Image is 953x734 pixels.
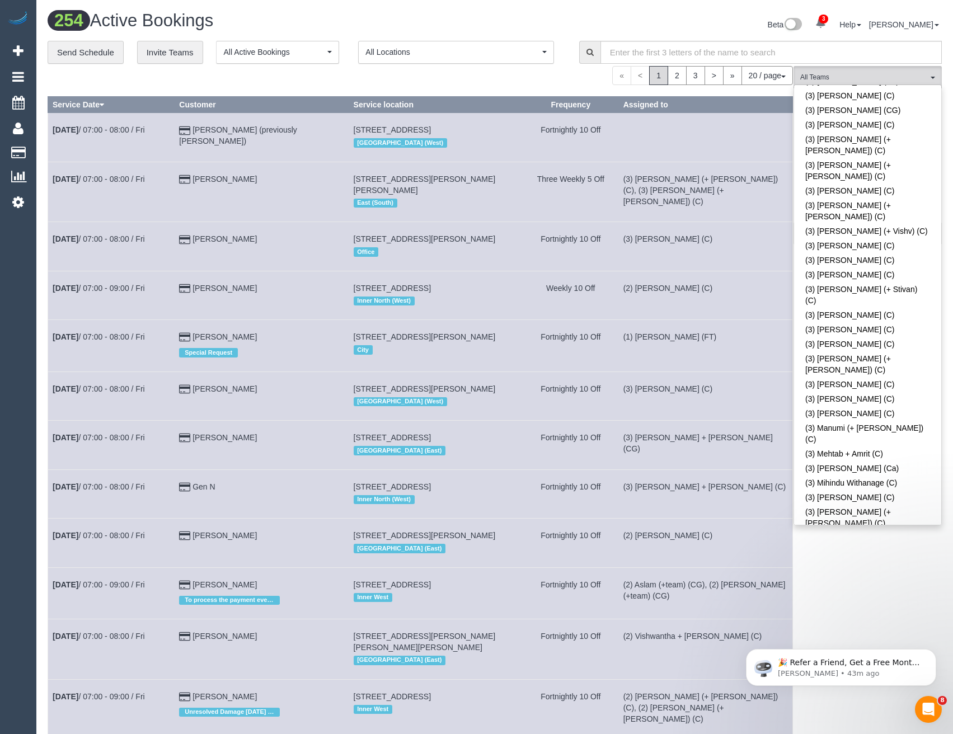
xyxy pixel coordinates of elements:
[631,66,650,85] span: <
[53,384,78,393] b: [DATE]
[193,384,257,393] a: [PERSON_NAME]
[354,590,518,605] div: Location
[349,97,523,113] th: Service location
[193,332,257,341] a: [PERSON_NAME]
[53,332,145,341] a: [DATE]/ 07:00 - 08:00 / Fri
[741,66,793,85] button: 20 / page
[523,519,618,567] td: Frequency
[354,394,518,409] div: Location
[618,113,792,162] td: Assigned to
[53,234,78,243] b: [DATE]
[354,234,496,243] span: [STREET_ADDRESS][PERSON_NAME]
[612,66,793,85] nav: Pagination navigation
[175,421,349,469] td: Customer
[53,482,145,491] a: [DATE]/ 07:00 - 08:00 / Fri
[810,11,832,36] a: 3
[349,371,523,420] td: Service location
[48,320,175,371] td: Schedule date
[354,294,518,308] div: Location
[179,385,190,393] i: Credit Card Payment
[354,433,431,442] span: [STREET_ADDRESS]
[354,702,518,717] div: Location
[349,519,523,567] td: Service location
[53,580,78,589] b: [DATE]
[800,73,928,82] span: All Teams
[839,20,861,29] a: Help
[48,222,175,271] td: Schedule date
[175,222,349,271] td: Customer
[349,469,523,518] td: Service location
[354,297,415,305] span: Inner North (West)
[938,696,947,705] span: 8
[193,234,257,243] a: [PERSON_NAME]
[523,113,618,162] td: Frequency
[354,443,518,458] div: Location
[53,692,78,701] b: [DATE]
[354,446,445,455] span: [GEOGRAPHIC_DATA] (East)
[48,10,90,31] span: 254
[175,113,349,162] td: Customer
[794,238,941,253] a: (3) [PERSON_NAME] (C)
[137,41,203,64] a: Invite Teams
[794,308,941,322] a: (3) [PERSON_NAME] (C)
[179,236,190,244] i: Credit Card Payment
[349,421,523,469] td: Service location
[358,41,554,64] ol: All Locations
[649,66,668,85] span: 1
[179,708,280,717] span: Unresolved Damage [DATE] JD
[794,421,941,446] a: (3) Manumi (+ [PERSON_NAME]) (C)
[794,267,941,282] a: (3) [PERSON_NAME] (C)
[354,247,378,256] span: Office
[53,175,78,183] b: [DATE]
[523,271,618,319] td: Frequency
[354,705,392,714] span: Inner West
[523,421,618,469] td: Frequency
[794,406,941,421] a: (3) [PERSON_NAME] (C)
[729,625,953,704] iframe: Intercom notifications message
[783,18,802,32] img: New interface
[523,371,618,420] td: Frequency
[523,567,618,619] td: Frequency
[354,632,496,652] span: [STREET_ADDRESS][PERSON_NAME][PERSON_NAME][PERSON_NAME]
[179,176,190,183] i: Credit Card Payment
[53,433,145,442] a: [DATE]/ 07:00 - 08:00 / Fri
[794,490,941,505] a: (3) [PERSON_NAME] (C)
[48,271,175,319] td: Schedule date
[354,593,392,602] span: Inner West
[175,519,349,567] td: Customer
[618,97,792,113] th: Assigned to
[216,41,339,64] button: All Active Bookings
[179,633,190,641] i: Credit Card Payment
[705,66,724,85] a: >
[179,285,190,293] i: Credit Card Payment
[179,348,238,357] span: Special Request
[819,15,828,23] span: 3
[179,581,190,589] i: Credit Card Payment
[48,567,175,619] td: Schedule date
[354,495,415,504] span: Inner North (West)
[354,332,496,341] span: [STREET_ADDRESS][PERSON_NAME]
[794,132,941,158] a: (3) [PERSON_NAME] (+ [PERSON_NAME]) (C)
[354,345,373,354] span: City
[175,162,349,222] td: Customer
[618,519,792,567] td: Assigned to
[193,632,257,641] a: [PERSON_NAME]
[618,162,792,222] td: Assigned to
[193,692,257,701] a: [PERSON_NAME]
[175,567,349,619] td: Customer
[618,469,792,518] td: Assigned to
[794,351,941,377] a: (3) [PERSON_NAME] (+ [PERSON_NAME]) (C)
[349,113,523,162] td: Service location
[223,46,325,58] span: All Active Bookings
[523,469,618,518] td: Frequency
[354,544,445,553] span: [GEOGRAPHIC_DATA] (East)
[53,692,145,701] a: [DATE]/ 07:00 - 09:00 / Fri
[768,20,802,29] a: Beta
[53,632,145,641] a: [DATE]/ 07:00 - 08:00 / Fri
[600,41,942,64] input: Enter the first 3 letters of the name to search
[53,332,78,341] b: [DATE]
[618,567,792,619] td: Assigned to
[794,461,941,476] a: (3) [PERSON_NAME] (Ca)
[794,224,941,238] a: (3) [PERSON_NAME] (+ Vishv) (C)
